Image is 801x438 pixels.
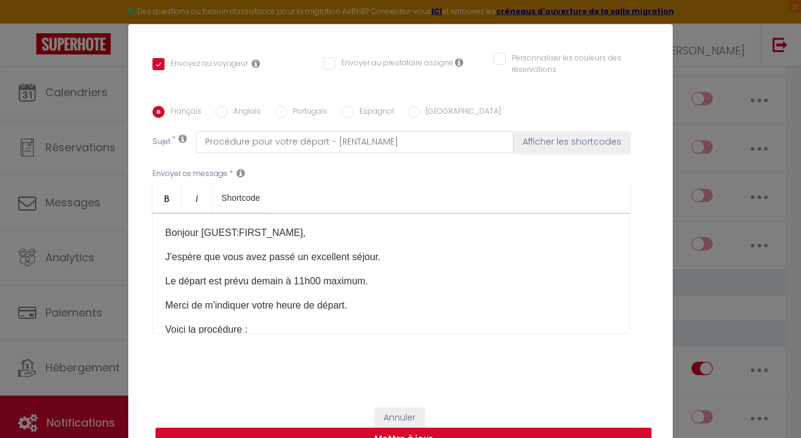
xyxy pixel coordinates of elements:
label: Portugais [287,106,327,119]
i: Envoyer au prestataire si il est assigné [455,57,463,67]
button: Ouvrir le widget de chat LiveChat [10,5,46,41]
p: J'espère que vous avez passé un excellent séjour. [165,250,618,264]
a: Italic [182,183,212,212]
label: Envoyer ce message [152,168,227,180]
p: Bonjour [GUEST:FIRST_NAME], [165,226,618,240]
i: Message [237,168,245,178]
p: Merci de m'indiquer votre heure de départ. [165,298,618,313]
p: Voici la procédure : [165,322,618,337]
p: Le départ est prévu demain à 11h00 maximum. [165,274,618,289]
label: Français [165,106,201,119]
a: Bold [152,183,182,212]
i: Envoyer au voyageur [252,59,260,68]
label: Anglais [227,106,261,119]
button: Annuler [374,408,425,428]
i: Subject [178,134,187,143]
a: Shortcode [212,183,270,212]
button: Afficher les shortcodes [514,131,630,153]
label: Espagnol [353,106,394,119]
label: [GEOGRAPHIC_DATA] [420,106,501,119]
label: Sujet [152,136,171,149]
